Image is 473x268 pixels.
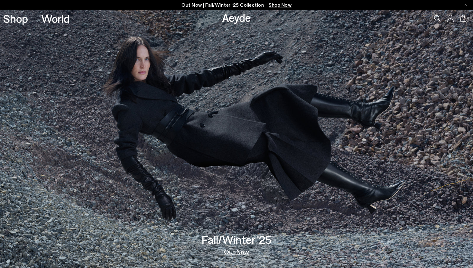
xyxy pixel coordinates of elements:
[181,1,292,9] p: Out Now | Fall/Winter ‘25 Collection
[467,17,470,20] span: 0
[460,15,467,22] a: 0
[41,13,70,24] a: World
[202,234,272,245] h3: Fall/Winter '25
[224,248,249,255] a: Out Now
[269,2,292,8] span: Navigate to /collections/new-in
[3,13,28,24] a: Shop
[222,11,251,24] a: Aeyde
